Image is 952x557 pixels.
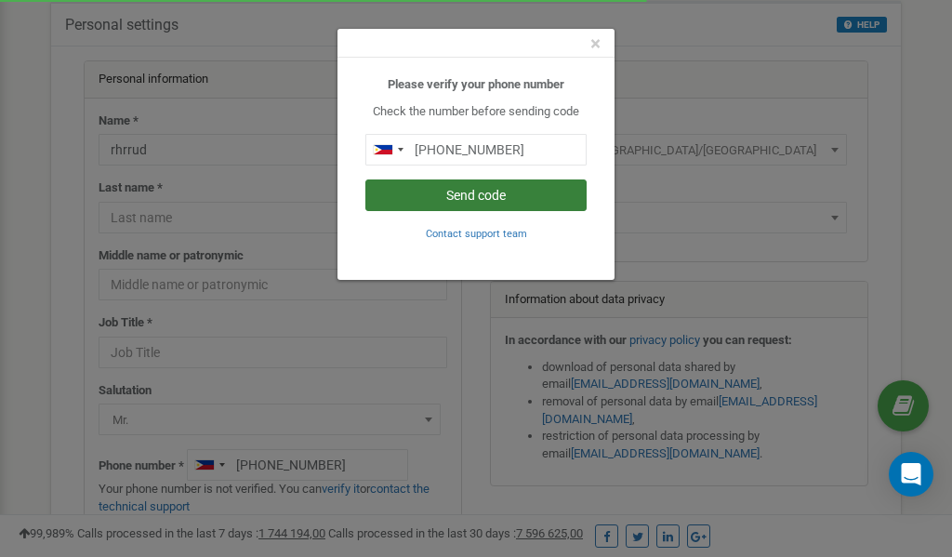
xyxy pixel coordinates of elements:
[590,34,601,54] button: Close
[388,77,564,91] b: Please verify your phone number
[366,135,409,165] div: Telephone country code
[590,33,601,55] span: ×
[426,228,527,240] small: Contact support team
[365,134,587,166] input: 0905 123 4567
[365,103,587,121] p: Check the number before sending code
[426,226,527,240] a: Contact support team
[365,179,587,211] button: Send code
[889,452,933,497] div: Open Intercom Messenger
